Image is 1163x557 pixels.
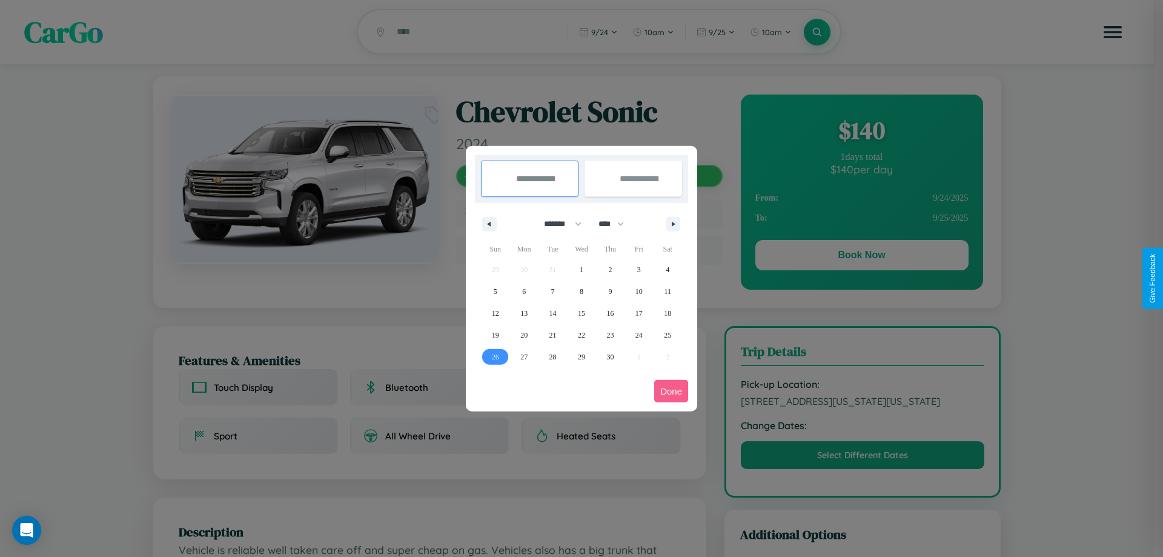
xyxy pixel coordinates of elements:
button: 22 [567,324,595,346]
button: 7 [538,281,567,302]
div: Open Intercom Messenger [12,516,41,545]
button: 14 [538,302,567,324]
button: 24 [625,324,653,346]
button: 3 [625,259,653,281]
span: 17 [635,302,643,324]
span: 5 [494,281,497,302]
span: 8 [580,281,583,302]
button: 8 [567,281,595,302]
span: 2 [608,259,612,281]
button: 18 [654,302,682,324]
span: Wed [567,239,595,259]
button: 9 [596,281,625,302]
span: 15 [578,302,585,324]
span: 24 [635,324,643,346]
span: 25 [664,324,671,346]
span: Thu [596,239,625,259]
button: 30 [596,346,625,368]
button: 12 [481,302,509,324]
span: Tue [538,239,567,259]
button: Done [654,380,688,402]
span: 12 [492,302,499,324]
span: 19 [492,324,499,346]
span: 18 [664,302,671,324]
span: 13 [520,302,528,324]
span: Sat [654,239,682,259]
button: 27 [509,346,538,368]
button: 21 [538,324,567,346]
span: Mon [509,239,538,259]
span: 11 [664,281,671,302]
button: 28 [538,346,567,368]
span: 4 [666,259,669,281]
button: 5 [481,281,509,302]
span: 1 [580,259,583,281]
span: 28 [549,346,557,368]
button: 23 [596,324,625,346]
span: 3 [637,259,641,281]
button: 11 [654,281,682,302]
button: 2 [596,259,625,281]
span: 6 [522,281,526,302]
span: Sun [481,239,509,259]
span: 26 [492,346,499,368]
button: 26 [481,346,509,368]
span: 14 [549,302,557,324]
div: Give Feedback [1148,254,1157,303]
button: 25 [654,324,682,346]
button: 6 [509,281,538,302]
span: 23 [606,324,614,346]
button: 19 [481,324,509,346]
span: 21 [549,324,557,346]
button: 29 [567,346,595,368]
button: 13 [509,302,538,324]
span: 29 [578,346,585,368]
button: 15 [567,302,595,324]
button: 17 [625,302,653,324]
button: 4 [654,259,682,281]
span: 22 [578,324,585,346]
span: 16 [606,302,614,324]
span: 27 [520,346,528,368]
button: 1 [567,259,595,281]
span: 9 [608,281,612,302]
span: 10 [635,281,643,302]
button: 16 [596,302,625,324]
span: 20 [520,324,528,346]
span: Fri [625,239,653,259]
span: 7 [551,281,555,302]
button: 10 [625,281,653,302]
button: 20 [509,324,538,346]
span: 30 [606,346,614,368]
